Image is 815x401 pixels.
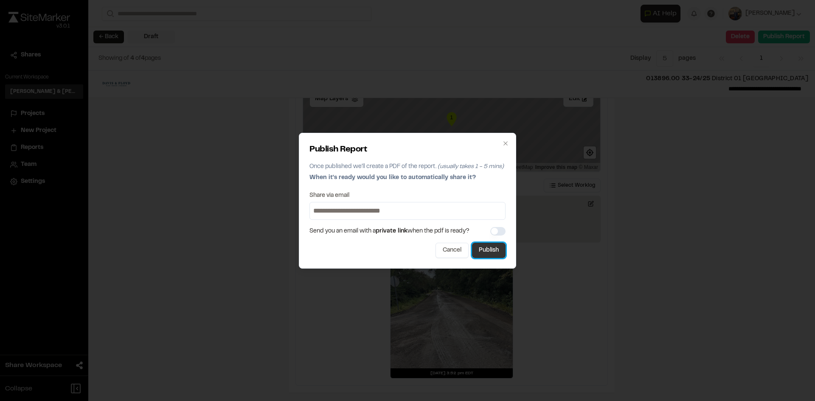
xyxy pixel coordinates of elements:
[376,229,407,234] span: private link
[472,243,506,258] button: Publish
[436,243,469,258] button: Cancel
[309,143,506,156] h2: Publish Report
[438,164,504,169] span: (usually takes 1 - 5 mins)
[309,193,349,199] label: Share via email
[309,162,506,171] p: Once published we'll create a PDF of the report.
[309,175,476,180] span: When it's ready would you like to automatically share it?
[309,227,469,236] span: Send you an email with a when the pdf is ready?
